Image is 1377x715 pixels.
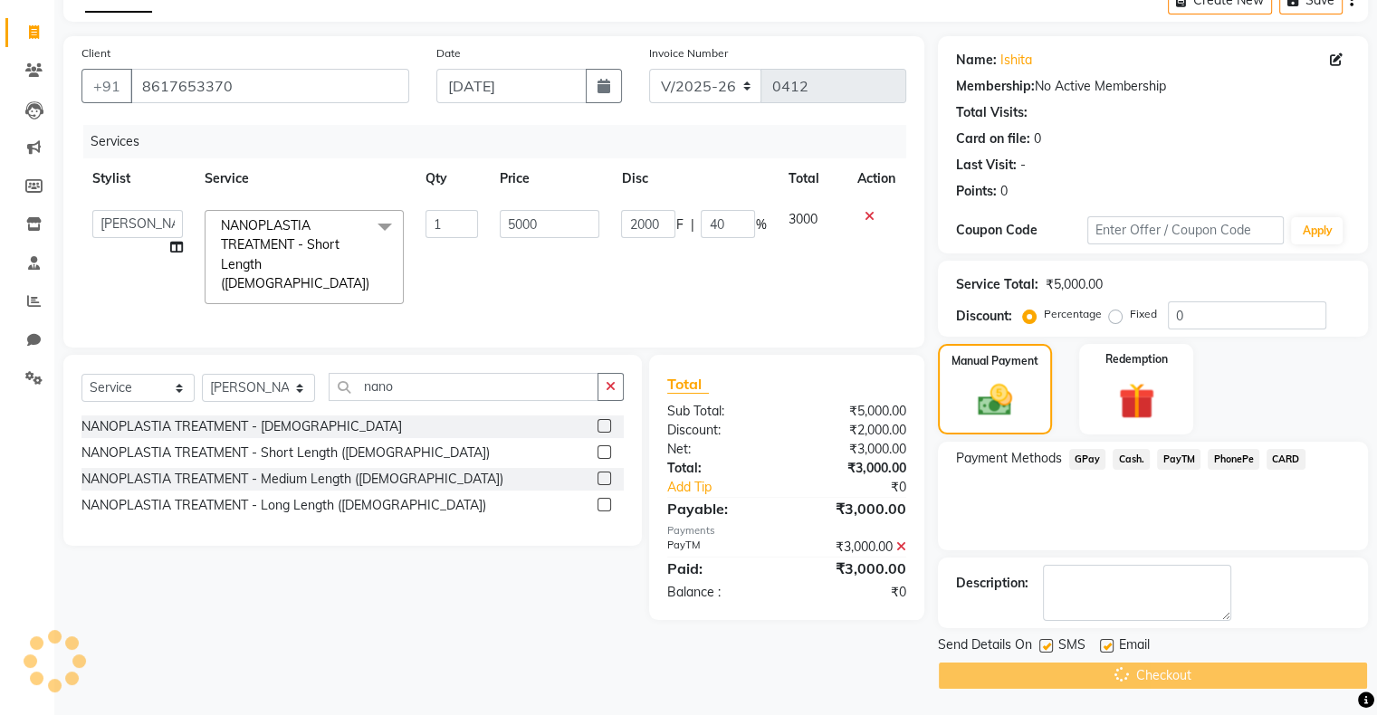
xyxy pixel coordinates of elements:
[787,459,920,478] div: ₹3,000.00
[369,275,378,291] a: x
[951,353,1038,369] label: Manual Payment
[1087,216,1285,244] input: Enter Offer / Coupon Code
[690,215,693,234] span: |
[787,421,920,440] div: ₹2,000.00
[654,402,787,421] div: Sub Total:
[1113,449,1150,470] span: Cash.
[675,215,683,234] span: F
[755,215,766,234] span: %
[1105,351,1168,367] label: Redemption
[81,443,490,462] div: NANOPLASTIA TREATMENT - Short Length ([DEMOGRAPHIC_DATA])
[436,45,461,62] label: Date
[787,402,920,421] div: ₹5,000.00
[787,558,920,579] div: ₹3,000.00
[1000,182,1008,201] div: 0
[654,478,808,497] a: Add Tip
[654,583,787,602] div: Balance :
[81,417,402,436] div: NANOPLASTIA TREATMENT - [DEMOGRAPHIC_DATA]
[956,275,1038,294] div: Service Total:
[654,538,787,557] div: PayTM
[130,69,409,103] input: Search by Name/Mobile/Email/Code
[956,103,1028,122] div: Total Visits:
[610,158,777,199] th: Disc
[777,158,846,199] th: Total
[1046,275,1103,294] div: ₹5,000.00
[808,478,919,497] div: ₹0
[667,375,709,394] span: Total
[415,158,489,199] th: Qty
[1044,306,1102,322] label: Percentage
[1000,51,1032,70] a: Ishita
[956,51,997,70] div: Name:
[654,498,787,520] div: Payable:
[1034,129,1041,148] div: 0
[489,158,610,199] th: Price
[1058,635,1085,658] span: SMS
[938,635,1032,658] span: Send Details On
[81,470,503,489] div: NANOPLASTIA TREATMENT - Medium Length ([DEMOGRAPHIC_DATA])
[81,158,194,199] th: Stylist
[1119,635,1150,658] span: Email
[787,498,920,520] div: ₹3,000.00
[654,459,787,478] div: Total:
[956,449,1062,468] span: Payment Methods
[654,558,787,579] div: Paid:
[221,217,369,291] span: NANOPLASTIA TREATMENT - Short Length ([DEMOGRAPHIC_DATA])
[956,129,1030,148] div: Card on file:
[667,523,906,539] div: Payments
[1130,306,1157,322] label: Fixed
[194,158,415,199] th: Service
[956,221,1087,240] div: Coupon Code
[956,307,1012,326] div: Discount:
[81,45,110,62] label: Client
[956,182,997,201] div: Points:
[1267,449,1305,470] span: CARD
[846,158,906,199] th: Action
[1107,378,1166,424] img: _gift.svg
[788,211,817,227] span: 3000
[787,583,920,602] div: ₹0
[649,45,728,62] label: Invoice Number
[1020,156,1026,175] div: -
[81,69,132,103] button: +91
[329,373,598,401] input: Search or Scan
[787,440,920,459] div: ₹3,000.00
[956,156,1017,175] div: Last Visit:
[1208,449,1259,470] span: PhonePe
[967,380,1023,420] img: _cash.svg
[654,440,787,459] div: Net:
[81,496,486,515] div: NANOPLASTIA TREATMENT - Long Length ([DEMOGRAPHIC_DATA])
[1291,217,1343,244] button: Apply
[956,574,1028,593] div: Description:
[654,421,787,440] div: Discount:
[1157,449,1200,470] span: PayTM
[1069,449,1106,470] span: GPay
[956,77,1350,96] div: No Active Membership
[956,77,1035,96] div: Membership:
[83,125,920,158] div: Services
[787,538,920,557] div: ₹3,000.00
